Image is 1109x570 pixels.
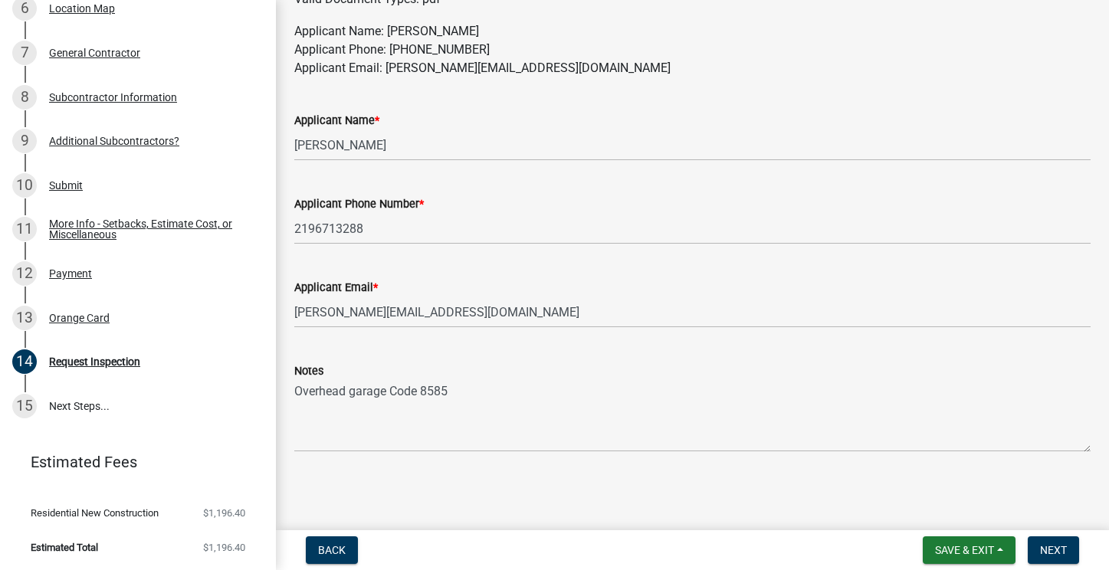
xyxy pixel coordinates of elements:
label: Notes [294,366,323,377]
span: $1,196.40 [203,508,245,518]
span: Estimated Total [31,542,98,552]
div: 11 [12,217,37,241]
button: Next [1028,536,1079,564]
div: Additional Subcontractors? [49,136,179,146]
span: Next [1040,544,1067,556]
a: Estimated Fees [12,447,251,477]
button: Back [306,536,358,564]
div: 13 [12,306,37,330]
span: Residential New Construction [31,508,159,518]
button: Save & Exit [923,536,1015,564]
div: 12 [12,261,37,286]
div: 10 [12,173,37,198]
div: Request Inspection [49,356,140,367]
div: 7 [12,41,37,65]
div: More Info - Setbacks, Estimate Cost, or Miscellaneous [49,218,251,240]
span: Back [318,544,346,556]
p: Applicant Name: [PERSON_NAME] Applicant Phone: [PHONE_NUMBER] Applicant Email: [PERSON_NAME][EMAI... [294,22,1091,77]
div: Orange Card [49,313,110,323]
div: 15 [12,394,37,418]
div: 14 [12,349,37,374]
div: Submit [49,180,83,191]
label: Applicant Name [294,116,379,126]
span: $1,196.40 [203,542,245,552]
label: Applicant Email [294,283,378,293]
div: Location Map [49,3,115,14]
div: Subcontractor Information [49,92,177,103]
div: General Contractor [49,47,140,58]
label: Applicant Phone Number [294,199,424,210]
div: 8 [12,85,37,110]
div: Payment [49,268,92,279]
span: Save & Exit [935,544,994,556]
div: 9 [12,129,37,153]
